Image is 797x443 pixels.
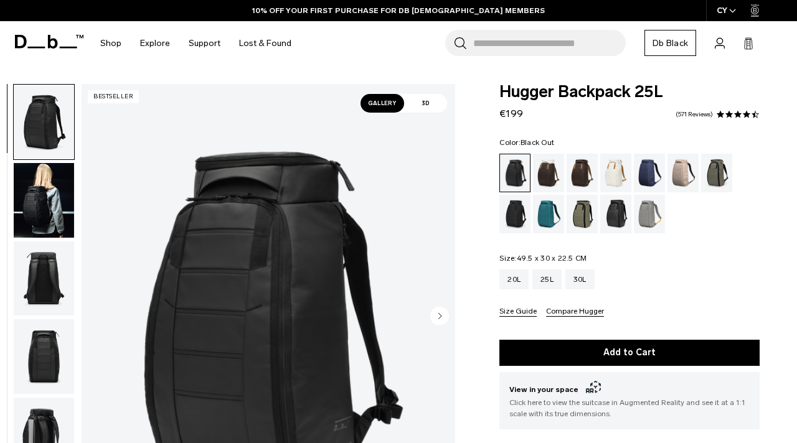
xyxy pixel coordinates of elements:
[91,21,301,65] nav: Main Navigation
[499,254,587,262] legend: Size:
[499,372,760,429] button: View in your space Click here to view the suitcase in Augmented Reality and see it at a 1:1 scale...
[499,269,529,289] a: 20L
[13,319,75,394] button: Hugger Backpack 25L Black Out
[509,397,750,419] span: Click here to view the suitcase in Augmented Reality and see it at a 1:1 scale with its true dime...
[521,138,554,147] span: Black Out
[361,94,404,113] span: Gallery
[88,90,139,103] p: Bestseller
[404,94,448,113] span: 3D
[499,307,537,317] button: Size Guide
[189,21,220,65] a: Support
[13,241,75,317] button: Hugger Backpack 25L Black Out
[140,21,170,65] a: Explore
[567,195,598,233] a: Mash Green
[499,195,531,233] a: Charcoal Grey
[701,154,732,192] a: Forest Green
[499,154,531,192] a: Black Out
[239,21,291,65] a: Lost & Found
[430,306,449,327] button: Next slide
[667,154,699,192] a: Fogbow Beige
[14,85,74,159] img: Hugger Backpack 25L Black Out
[634,195,665,233] a: Sand Grey
[546,307,604,317] button: Compare Hugger
[533,195,564,233] a: Midnight Teal
[533,154,564,192] a: Cappuccino
[252,5,545,16] a: 10% OFF YOUR FIRST PURCHASE FOR DB [DEMOGRAPHIC_DATA] MEMBERS
[499,139,554,146] legend: Color:
[499,84,760,100] span: Hugger Backpack 25L
[100,21,121,65] a: Shop
[499,108,523,119] span: €199
[499,340,760,366] button: Add to Cart
[676,111,713,118] a: 571 reviews
[565,269,595,289] a: 30L
[509,382,750,397] span: View in your space
[13,84,75,160] button: Hugger Backpack 25L Black Out
[600,154,631,192] a: Oatmilk
[14,163,74,238] img: Hugger Backpack 25L Black Out
[532,269,562,289] a: 25L
[13,162,75,238] button: Hugger Backpack 25L Black Out
[567,154,598,192] a: Espresso
[14,319,74,394] img: Hugger Backpack 25L Black Out
[600,195,631,233] a: Reflective Black
[644,30,696,56] a: Db Black
[634,154,665,192] a: Blue Hour
[14,241,74,316] img: Hugger Backpack 25L Black Out
[517,254,587,263] span: 49.5 x 30 x 22.5 CM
